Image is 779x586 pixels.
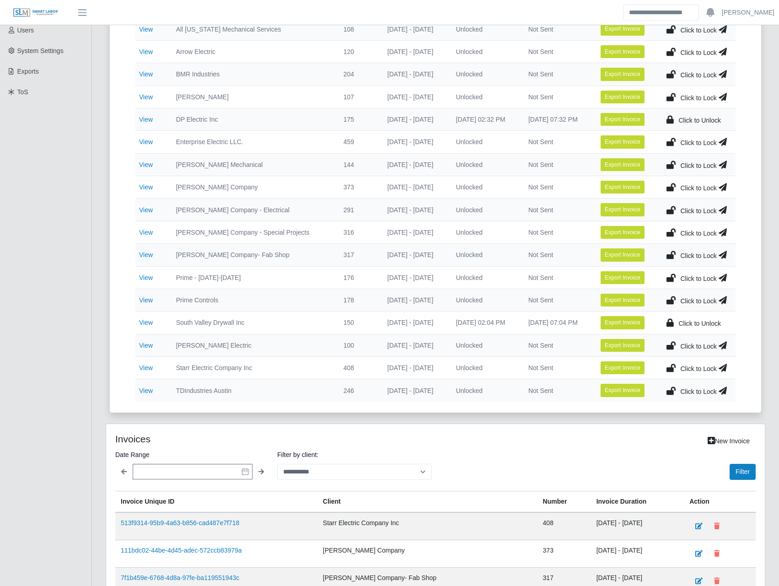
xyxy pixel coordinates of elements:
[139,48,153,55] a: View
[121,574,239,581] a: 7f1b459e-6768-4d8a-97fe-ba119551943c
[139,93,153,101] a: View
[139,161,153,168] a: View
[380,221,449,243] td: [DATE] - [DATE]
[680,343,716,350] span: Click to Lock
[139,229,153,236] a: View
[169,244,336,266] td: [PERSON_NAME] Company- Fab Shop
[115,491,317,512] th: Invoice Unique ID
[380,266,449,289] td: [DATE] - [DATE]
[169,131,336,153] td: Enterprise Electric LLC.
[601,294,645,306] button: Export Invoice
[380,63,449,86] td: [DATE] - [DATE]
[277,449,432,460] label: Filter by client:
[521,221,593,243] td: Not Sent
[139,364,153,371] a: View
[169,266,336,289] td: Prime - [DATE]-[DATE]
[521,312,593,334] td: [DATE] 07:04 PM
[336,63,380,86] td: 204
[601,45,645,58] button: Export Invoice
[17,88,28,96] span: ToS
[601,22,645,35] button: Export Invoice
[449,334,521,356] td: Unlocked
[680,94,716,102] span: Click to Lock
[336,40,380,63] td: 120
[336,18,380,40] td: 108
[380,199,449,221] td: [DATE] - [DATE]
[680,297,716,305] span: Click to Lock
[115,449,270,460] label: Date Range
[601,316,645,329] button: Export Invoice
[521,244,593,266] td: Not Sent
[169,86,336,108] td: [PERSON_NAME]
[449,266,521,289] td: Unlocked
[380,244,449,266] td: [DATE] - [DATE]
[680,252,716,259] span: Click to Lock
[336,244,380,266] td: 317
[521,108,593,130] td: [DATE] 07:32 PM
[139,296,153,304] a: View
[449,199,521,221] td: Unlocked
[121,547,242,554] a: 111bdc02-44be-4d45-adec-572ccb83979a
[680,162,716,169] span: Click to Lock
[521,63,593,86] td: Not Sent
[601,181,645,194] button: Export Invoice
[169,176,336,199] td: [PERSON_NAME] Company
[449,18,521,40] td: Unlocked
[336,86,380,108] td: 107
[449,289,521,311] td: Unlocked
[601,203,645,216] button: Export Invoice
[591,491,684,512] th: Invoice Duration
[601,91,645,103] button: Export Invoice
[730,464,756,480] button: Filter
[115,433,374,445] h4: Invoices
[722,8,774,17] a: [PERSON_NAME]
[591,512,684,540] td: [DATE] - [DATE]
[336,153,380,176] td: 144
[169,357,336,379] td: Starr Electric Company Inc
[449,86,521,108] td: Unlocked
[521,18,593,40] td: Not Sent
[139,70,153,78] a: View
[169,63,336,86] td: BMR Industries
[169,289,336,311] td: Prime Controls
[680,49,716,56] span: Click to Lock
[449,221,521,243] td: Unlocked
[601,339,645,352] button: Export Invoice
[317,512,537,540] td: Starr Electric Company Inc
[17,47,64,54] span: System Settings
[601,113,645,126] button: Export Invoice
[601,271,645,284] button: Export Invoice
[680,184,716,192] span: Click to Lock
[317,540,537,567] td: [PERSON_NAME] Company
[680,27,716,34] span: Click to Lock
[169,40,336,63] td: Arrow Electric
[139,26,153,33] a: View
[380,108,449,130] td: [DATE] - [DATE]
[449,108,521,130] td: [DATE] 02:32 PM
[139,206,153,214] a: View
[684,491,756,512] th: Action
[139,319,153,326] a: View
[139,251,153,258] a: View
[317,491,537,512] th: Client
[380,40,449,63] td: [DATE] - [DATE]
[169,153,336,176] td: [PERSON_NAME] Mechanical
[449,153,521,176] td: Unlocked
[521,131,593,153] td: Not Sent
[336,357,380,379] td: 408
[521,266,593,289] td: Not Sent
[449,379,521,402] td: Unlocked
[169,379,336,402] td: TDIndustries Austin
[521,379,593,402] td: Not Sent
[380,131,449,153] td: [DATE] - [DATE]
[380,289,449,311] td: [DATE] - [DATE]
[623,5,699,21] input: Search
[521,153,593,176] td: Not Sent
[380,18,449,40] td: [DATE] - [DATE]
[336,334,380,356] td: 100
[139,342,153,349] a: View
[601,135,645,148] button: Export Invoice
[139,387,153,394] a: View
[380,176,449,199] td: [DATE] - [DATE]
[169,18,336,40] td: All [US_STATE] Mechanical Services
